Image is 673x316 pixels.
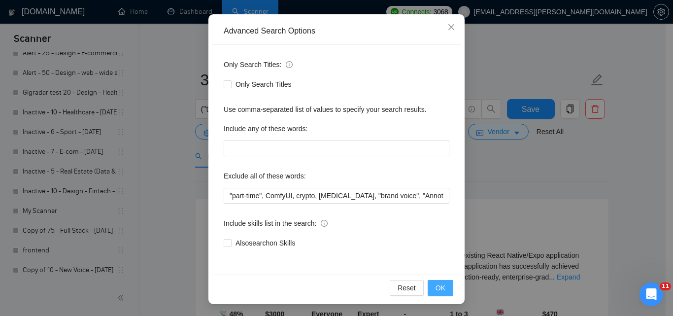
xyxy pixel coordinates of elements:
button: Reset [390,280,424,296]
span: Only Search Titles: [224,59,293,70]
span: 11 [660,282,671,290]
div: Advanced Search Options [224,26,449,36]
span: Reset [398,282,416,293]
label: Include any of these words: [224,121,307,137]
span: info-circle [286,61,293,68]
span: Only Search Titles [232,79,296,90]
span: Also search on Skills [232,238,299,248]
label: Exclude all of these words: [224,168,306,184]
span: Include skills list in the search: [224,218,328,229]
div: Use comma-separated list of values to specify your search results. [224,104,449,115]
iframe: Intercom live chat [639,282,663,306]
button: OK [428,280,453,296]
span: close [447,23,455,31]
span: info-circle [321,220,328,227]
span: OK [436,282,445,293]
button: Close [438,14,465,41]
